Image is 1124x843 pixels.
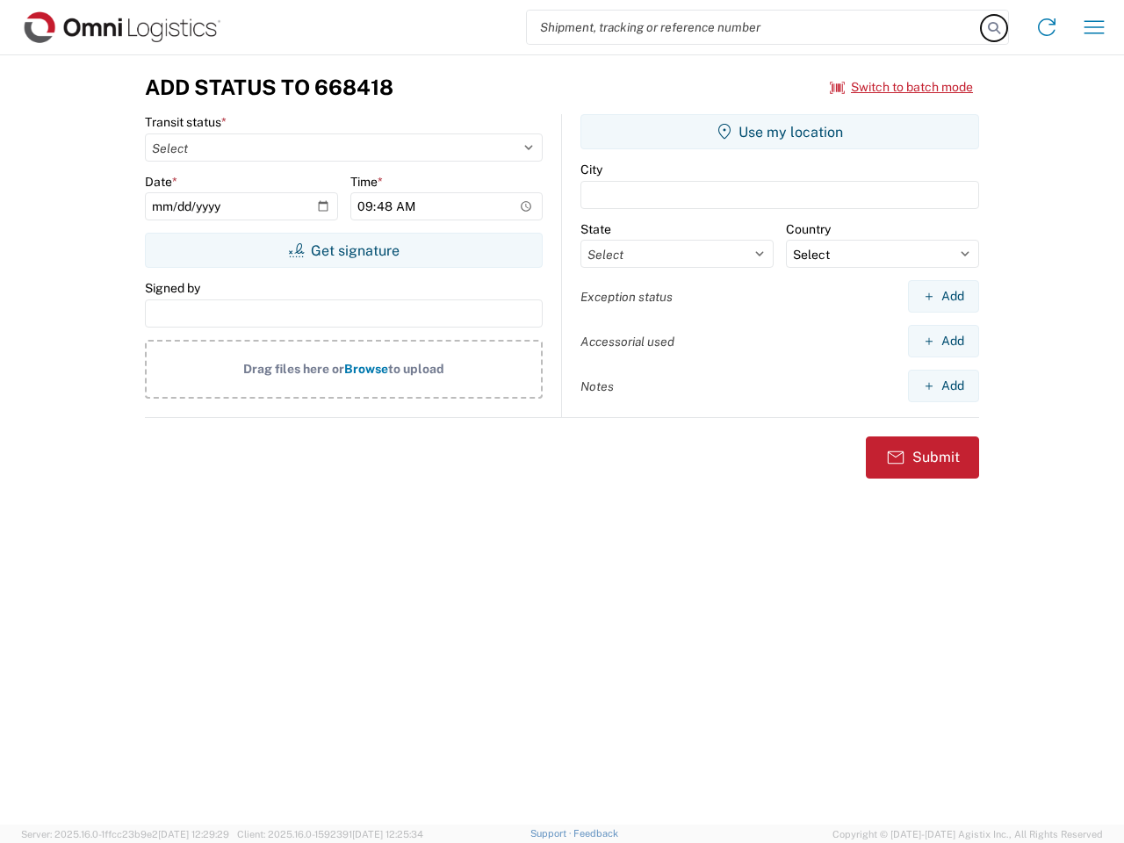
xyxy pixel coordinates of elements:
[158,829,229,839] span: [DATE] 12:29:29
[352,829,423,839] span: [DATE] 12:25:34
[866,436,979,479] button: Submit
[908,325,979,357] button: Add
[145,114,227,130] label: Transit status
[580,334,674,349] label: Accessorial used
[786,221,831,237] label: Country
[145,75,393,100] h3: Add Status to 668418
[145,233,543,268] button: Get signature
[237,829,423,839] span: Client: 2025.16.0-1592391
[344,362,388,376] span: Browse
[832,826,1103,842] span: Copyright © [DATE]-[DATE] Agistix Inc., All Rights Reserved
[908,280,979,313] button: Add
[830,73,973,102] button: Switch to batch mode
[580,162,602,177] label: City
[145,174,177,190] label: Date
[530,828,574,839] a: Support
[145,280,200,296] label: Signed by
[908,370,979,402] button: Add
[580,378,614,394] label: Notes
[580,289,673,305] label: Exception status
[21,829,229,839] span: Server: 2025.16.0-1ffcc23b9e2
[580,221,611,237] label: State
[527,11,982,44] input: Shipment, tracking or reference number
[573,828,618,839] a: Feedback
[388,362,444,376] span: to upload
[243,362,344,376] span: Drag files here or
[580,114,979,149] button: Use my location
[350,174,383,190] label: Time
